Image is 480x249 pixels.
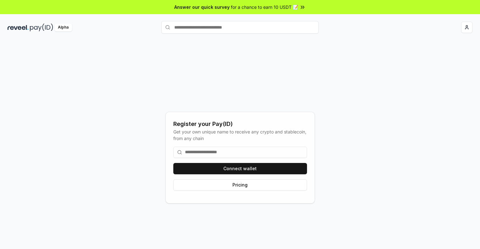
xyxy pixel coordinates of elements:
div: Alpha [54,24,72,31]
span: Answer our quick survey [174,4,230,10]
span: for a chance to earn 10 USDT 📝 [231,4,298,10]
div: Register your Pay(ID) [173,120,307,128]
button: Connect wallet [173,163,307,174]
button: Pricing [173,179,307,191]
div: Get your own unique name to receive any crypto and stablecoin, from any chain [173,128,307,142]
img: pay_id [30,24,53,31]
img: reveel_dark [8,24,29,31]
